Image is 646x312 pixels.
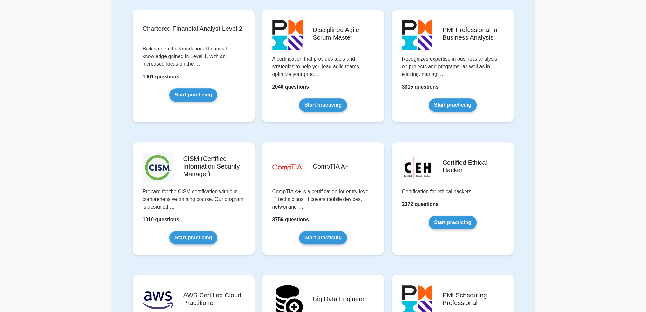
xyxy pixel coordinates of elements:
[429,98,477,112] a: Start practicing
[429,216,477,229] a: Start practicing
[169,88,217,102] a: Start practicing
[299,231,347,244] a: Start practicing
[169,231,217,244] a: Start practicing
[299,98,347,112] a: Start practicing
